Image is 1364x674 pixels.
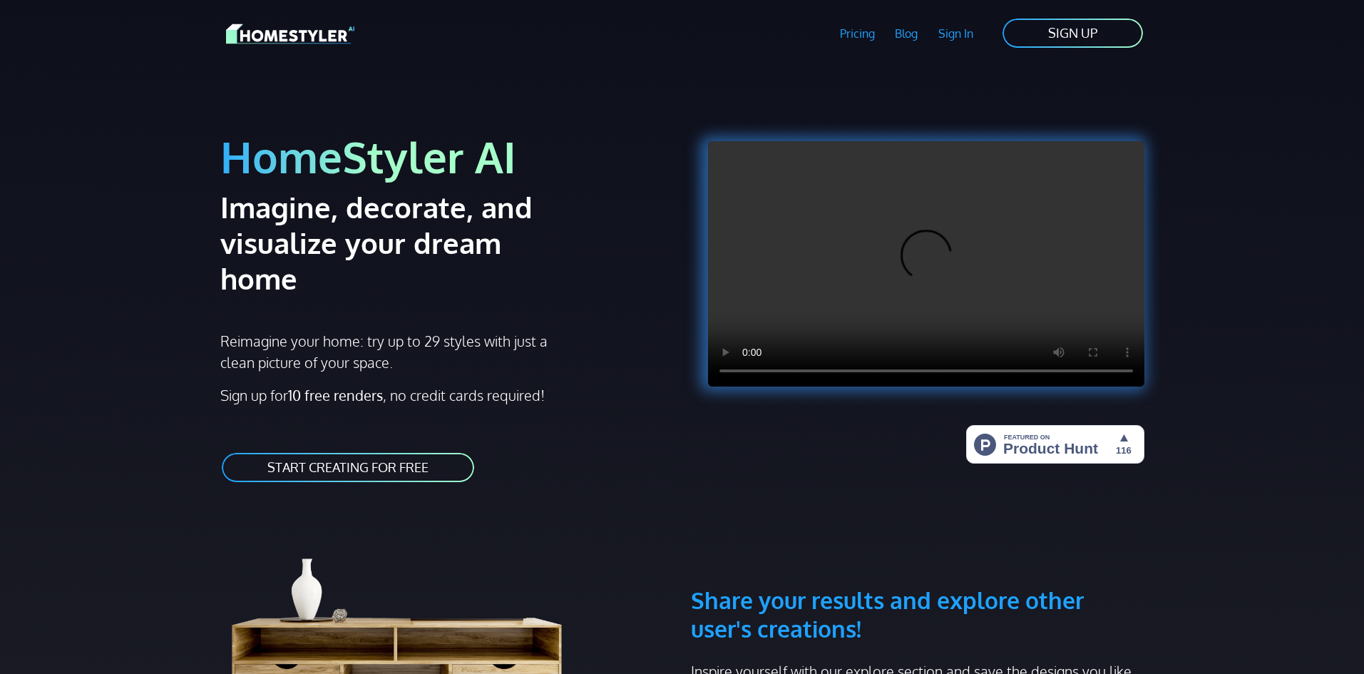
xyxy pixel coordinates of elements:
h2: Imagine, decorate, and visualize your dream home [220,189,583,296]
a: START CREATING FOR FREE [220,451,476,484]
a: SIGN UP [1001,17,1144,49]
p: Sign up for , no credit cards required! [220,384,674,406]
p: Reimagine your home: try up to 29 styles with just a clean picture of your space. [220,330,560,373]
img: HomeStyler AI logo [226,21,354,46]
strong: 10 free renders [288,386,383,404]
h3: Share your results and explore other user's creations! [691,518,1144,643]
a: Sign In [928,17,984,50]
a: Pricing [829,17,885,50]
h1: HomeStyler AI [220,130,674,183]
a: Blog [885,17,928,50]
img: HomeStyler AI - Interior Design Made Easy: One Click to Your Dream Home | Product Hunt [966,425,1144,464]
